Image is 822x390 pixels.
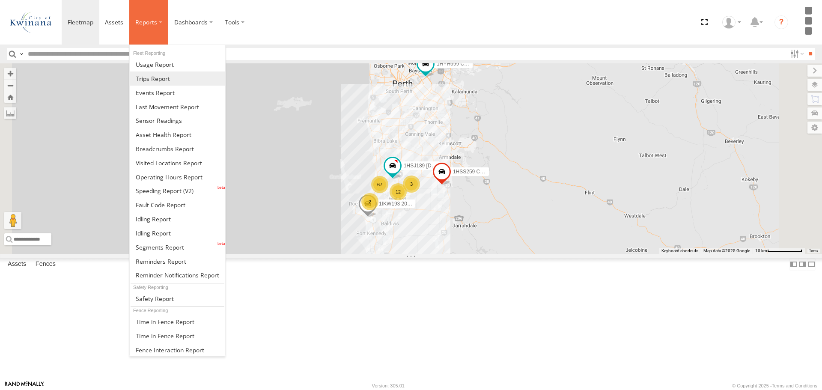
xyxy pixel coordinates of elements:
[130,156,225,170] a: Visited Locations Report
[404,162,468,168] span: 1HSJ189 [DOMAIN_NAME]
[437,61,509,67] span: 1HYH699 Coor.Engage & Place
[772,383,817,388] a: Terms and Conditions
[130,198,225,212] a: Fault Code Report
[18,48,25,60] label: Search Query
[130,254,225,268] a: Reminders Report
[130,343,225,357] a: Fence Interaction Report
[789,258,798,271] label: Dock Summary Table to the Left
[5,381,44,390] a: Visit our Website
[372,383,405,388] div: Version: 305.01
[361,193,378,210] div: 2
[719,16,744,29] div: Depot Admin
[798,258,807,271] label: Dock Summary Table to the Right
[787,48,805,60] label: Search Filter Options
[809,249,818,252] a: Terms
[371,176,388,193] div: 67
[130,100,225,114] a: Last Movement Report
[4,68,16,79] button: Zoom in
[755,248,767,253] span: 10 km
[379,201,454,207] span: 1IKW193 2001092 Corolla Hatch
[9,2,53,42] img: cok-logo.png
[130,292,225,306] a: Safety Report
[130,329,225,343] a: Time in Fences Report
[130,226,225,240] a: Idling Report
[774,15,788,29] i: ?
[4,79,16,91] button: Zoom out
[4,212,21,229] button: Drag Pegman onto the map to open Street View
[4,107,16,119] label: Measure
[130,212,225,226] a: Idling Report
[130,71,225,86] a: Trips Report
[130,142,225,156] a: Breadcrumbs Report
[390,183,407,200] div: 12
[130,268,225,282] a: Service Reminder Notifications Report
[453,169,540,175] span: 1HSS259 Coor.Enviro Plan & Develop
[130,170,225,184] a: Asset Operating Hours Report
[703,248,750,253] span: Map data ©2025 Google
[130,128,225,142] a: Asset Health Report
[130,57,225,71] a: Usage Report
[807,258,816,271] label: Hide Summary Table
[130,240,225,254] a: Segments Report
[31,259,60,271] label: Fences
[130,86,225,100] a: Full Events Report
[3,259,30,271] label: Assets
[732,383,817,388] div: © Copyright 2025 -
[4,91,16,103] button: Zoom Home
[130,114,225,128] a: Sensor Readings
[403,176,420,193] div: 3
[130,184,225,198] a: Fleet Speed Report (V2)
[130,315,225,329] a: Time in Fences Report
[807,122,822,134] label: Map Settings
[753,248,805,254] button: Map Scale: 10 km per 78 pixels
[661,248,698,254] button: Keyboard shortcuts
